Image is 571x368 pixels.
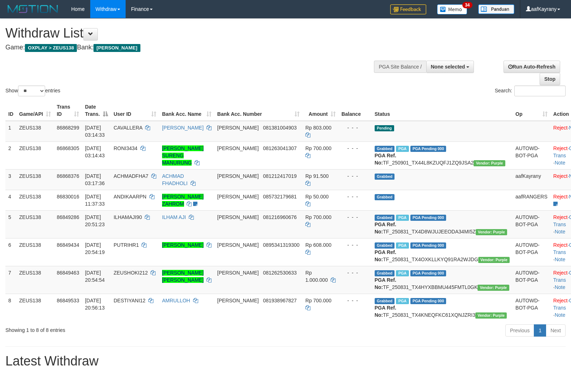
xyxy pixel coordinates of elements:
div: - - - [341,297,369,304]
a: ACHMAD FHADHOLI [162,173,188,186]
td: aafKayrany [513,169,550,190]
b: PGA Ref. No: [375,249,396,262]
a: Reject [553,214,568,220]
span: 86849463 [57,270,79,276]
a: [PERSON_NAME] ZAHROM [162,194,204,207]
td: 7 [5,266,16,294]
span: 86868376 [57,173,79,179]
input: Search: [514,86,566,96]
span: ACHMADFHA7 [114,173,148,179]
td: 4 [5,190,16,210]
a: Note [555,284,566,290]
td: TF_250831_TX4D8WJUJEEODA34MI5Z [372,210,513,238]
a: Note [555,160,566,166]
div: - - - [341,145,369,152]
td: TF_250831_TX4OXKLLKYQ91RA2WJDG [372,238,513,266]
span: Marked by aafRornrotha [396,242,409,249]
b: PGA Ref. No: [375,222,396,235]
span: Copy 081212417019 to clipboard [263,173,297,179]
td: aafRANGERS [513,190,550,210]
span: PGA Pending [410,270,446,276]
td: AUTOWD-BOT-PGA [513,294,550,321]
td: ZEUS138 [16,141,54,169]
span: OXPLAY > ZEUS138 [25,44,77,52]
div: - - - [341,172,369,180]
b: PGA Ref. No: [375,277,396,290]
span: Pending [375,125,394,131]
th: Amount: activate to sort column ascending [302,100,339,121]
a: [PERSON_NAME] [162,125,204,131]
a: Reject [553,298,568,303]
a: AMRULLOH [162,298,190,303]
span: 86849434 [57,242,79,248]
span: 86849286 [57,214,79,220]
span: Rp 700.000 [305,214,331,220]
span: Rp 91.500 [305,173,329,179]
span: Grabbed [375,298,395,304]
a: Run Auto-Refresh [504,61,560,73]
span: Copy 081938967827 to clipboard [263,298,297,303]
span: ZEUSHOKI212 [114,270,148,276]
span: [PERSON_NAME] [217,125,259,131]
span: Copy 081262530633 to clipboard [263,270,297,276]
span: None selected [431,64,465,70]
span: [PERSON_NAME] [217,145,259,151]
a: [PERSON_NAME] SURENG MANURUNG [162,145,204,166]
span: Grabbed [375,242,395,249]
td: ZEUS138 [16,169,54,190]
span: [PERSON_NAME] [217,298,259,303]
span: Marked by aaftrukkakada [396,146,409,152]
a: Reject [553,242,568,248]
a: Note [555,229,566,235]
span: [PERSON_NAME] [93,44,140,52]
th: Bank Acc. Name: activate to sort column ascending [159,100,214,121]
select: Showentries [18,86,45,96]
span: Vendor URL: https://trx4.1velocity.biz [474,160,505,166]
span: [DATE] 11:37:33 [85,194,105,207]
td: 2 [5,141,16,169]
span: Copy 0895341319300 to clipboard [263,242,300,248]
img: Button%20Memo.svg [437,4,467,14]
span: [PERSON_NAME] [217,194,259,200]
a: Stop [540,73,560,85]
span: Marked by aafRornrotha [396,298,409,304]
a: [PERSON_NAME] [PERSON_NAME] [162,270,204,283]
span: [DATE] 03:14:43 [85,145,105,158]
td: ZEUS138 [16,121,54,142]
td: 1 [5,121,16,142]
span: 86868305 [57,145,79,151]
span: PUTRIHR1 [114,242,139,248]
b: PGA Ref. No: [375,153,396,166]
a: [PERSON_NAME] [162,242,204,248]
span: Rp 1.000.000 [305,270,328,283]
a: Note [555,312,566,318]
span: Vendor URL: https://trx4.1velocity.biz [478,285,509,291]
span: Vendor URL: https://trx4.1velocity.biz [475,312,507,319]
td: 6 [5,238,16,266]
th: Bank Acc. Number: activate to sort column ascending [214,100,302,121]
td: ZEUS138 [16,294,54,321]
span: Marked by aafRornrotha [396,215,409,221]
span: [PERSON_NAME] [217,214,259,220]
span: Vendor URL: https://trx4.1velocity.biz [476,229,507,235]
a: Reject [553,194,568,200]
th: Trans ID: activate to sort column ascending [54,100,82,121]
span: PGA Pending [410,146,446,152]
th: Date Trans.: activate to sort column descending [82,100,110,121]
span: CAVALLERA [114,125,143,131]
th: Game/API: activate to sort column ascending [16,100,54,121]
span: [DATE] 20:51:23 [85,214,105,227]
td: AUTOWD-BOT-PGA [513,141,550,169]
a: ILHAM AJI [162,214,186,220]
td: TF_250831_TX4KNEQFKC61XQNJZRI3 [372,294,513,321]
td: ZEUS138 [16,238,54,266]
img: MOTION_logo.png [5,4,60,14]
a: Previous [505,324,534,337]
span: Copy 081381004903 to clipboard [263,125,297,131]
h4: Game: Bank: [5,44,374,51]
span: Grabbed [375,194,395,200]
div: - - - [341,269,369,276]
div: Showing 1 to 8 of 8 entries [5,324,232,334]
a: 1 [534,324,546,337]
th: User ID: activate to sort column ascending [111,100,159,121]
